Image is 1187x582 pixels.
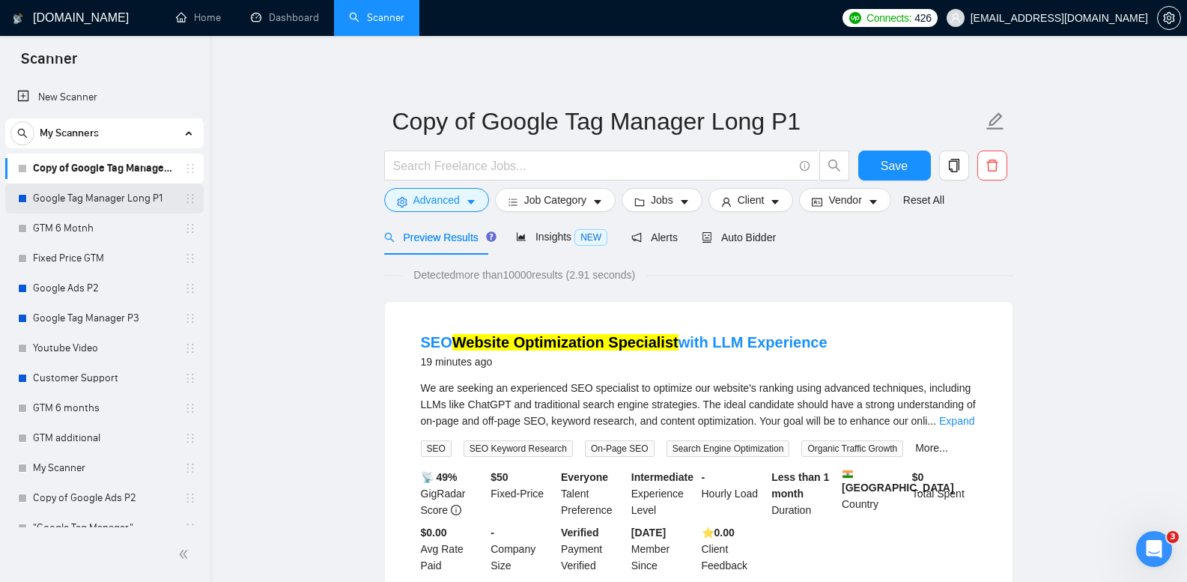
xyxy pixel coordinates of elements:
span: NEW [574,229,607,246]
div: Duration [768,469,839,518]
a: dashboardDashboard [251,11,319,24]
span: Organic Traffic Growth [801,440,903,457]
b: $0.00 [421,527,447,539]
span: setting [1158,12,1180,24]
span: Job Category [524,192,586,208]
div: Country [839,469,909,518]
span: Preview Results [384,231,492,243]
a: My Scanner [33,453,175,483]
button: copy [939,151,969,181]
span: Save [881,157,908,175]
span: Client [738,192,765,208]
b: ⭐️ 0.00 [702,527,735,539]
span: Jobs [651,192,673,208]
span: SEO [421,440,452,457]
mark: Website Optimization Specialist [452,334,678,351]
a: New Scanner [17,82,192,112]
input: Scanner name... [392,103,983,140]
span: search [384,232,395,243]
a: SEOWebsite Optimization Specialistwith LLM Experience [421,334,828,351]
button: Save [858,151,931,181]
button: search [819,151,849,181]
span: edit [986,112,1005,131]
span: Connects: [866,10,911,26]
span: 3 [1167,531,1179,543]
span: ... [927,415,936,427]
span: info-circle [800,161,810,171]
a: Google Tag Manager Long P1 [33,184,175,213]
input: Search Freelance Jobs... [393,157,793,175]
button: folderJobscaret-down [622,188,702,212]
span: SEO Keyword Research [464,440,573,457]
b: Less than 1 month [771,471,829,500]
a: "Google Tag Manager" [33,513,175,543]
span: Search Engine Optimization [667,440,790,457]
span: holder [184,372,196,384]
span: holder [184,492,196,504]
div: GigRadar Score [418,469,488,518]
div: 19 minutes ago [421,353,828,371]
span: holder [184,222,196,234]
a: Copy of Google Tag Manager Long P1 [33,154,175,184]
div: Experience Level [628,469,699,518]
button: setting [1157,6,1181,30]
span: holder [184,282,196,294]
b: Verified [561,527,599,539]
div: Fixed-Price [488,469,558,518]
span: My Scanners [40,118,99,148]
b: 📡 49% [421,471,458,483]
span: caret-down [868,196,878,207]
span: Detected more than 10000 results (2.91 seconds) [403,267,646,283]
span: info-circle [451,505,461,515]
span: holder [184,312,196,324]
div: Company Size [488,524,558,574]
span: 426 [914,10,931,26]
img: logo [13,7,23,31]
iframe: Intercom live chat [1136,531,1172,567]
div: Tooltip anchor [485,230,498,243]
span: robot [702,232,712,243]
a: Copy of Google Ads P2 [33,483,175,513]
a: Google Ads P2 [33,273,175,303]
b: [GEOGRAPHIC_DATA] [842,469,954,494]
button: barsJob Categorycaret-down [495,188,616,212]
span: holder [184,432,196,444]
a: Reset All [903,192,944,208]
div: Payment Verified [558,524,628,574]
span: copy [940,159,968,172]
span: Insights [516,231,607,243]
span: area-chart [516,231,526,242]
img: 🇮🇳 [843,469,853,479]
b: - [702,471,705,483]
div: We are seeking an experienced SEO specialist to optimize our website's ranking using advanced tec... [421,380,977,429]
a: Google Tag Manager P3 [33,303,175,333]
button: idcardVendorcaret-down [799,188,890,212]
div: Total Spent [909,469,980,518]
span: holder [184,402,196,414]
a: Fixed Price GTM [33,243,175,273]
a: Customer Support [33,363,175,393]
b: [DATE] [631,527,666,539]
div: Member Since [628,524,699,574]
b: $ 0 [912,471,924,483]
span: caret-down [466,196,476,207]
a: homeHome [176,11,221,24]
a: More... [915,442,948,454]
span: search [820,159,848,172]
a: setting [1157,12,1181,24]
div: Talent Preference [558,469,628,518]
b: - [491,527,494,539]
span: double-left [178,547,193,562]
a: GTM 6 months [33,393,175,423]
b: Intermediate [631,471,693,483]
span: folder [634,196,645,207]
span: Advanced [413,192,460,208]
span: holder [184,163,196,175]
button: delete [977,151,1007,181]
span: Scanner [9,48,89,79]
div: Avg Rate Paid [418,524,488,574]
div: Hourly Load [699,469,769,518]
span: holder [184,252,196,264]
span: setting [397,196,407,207]
span: user [721,196,732,207]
